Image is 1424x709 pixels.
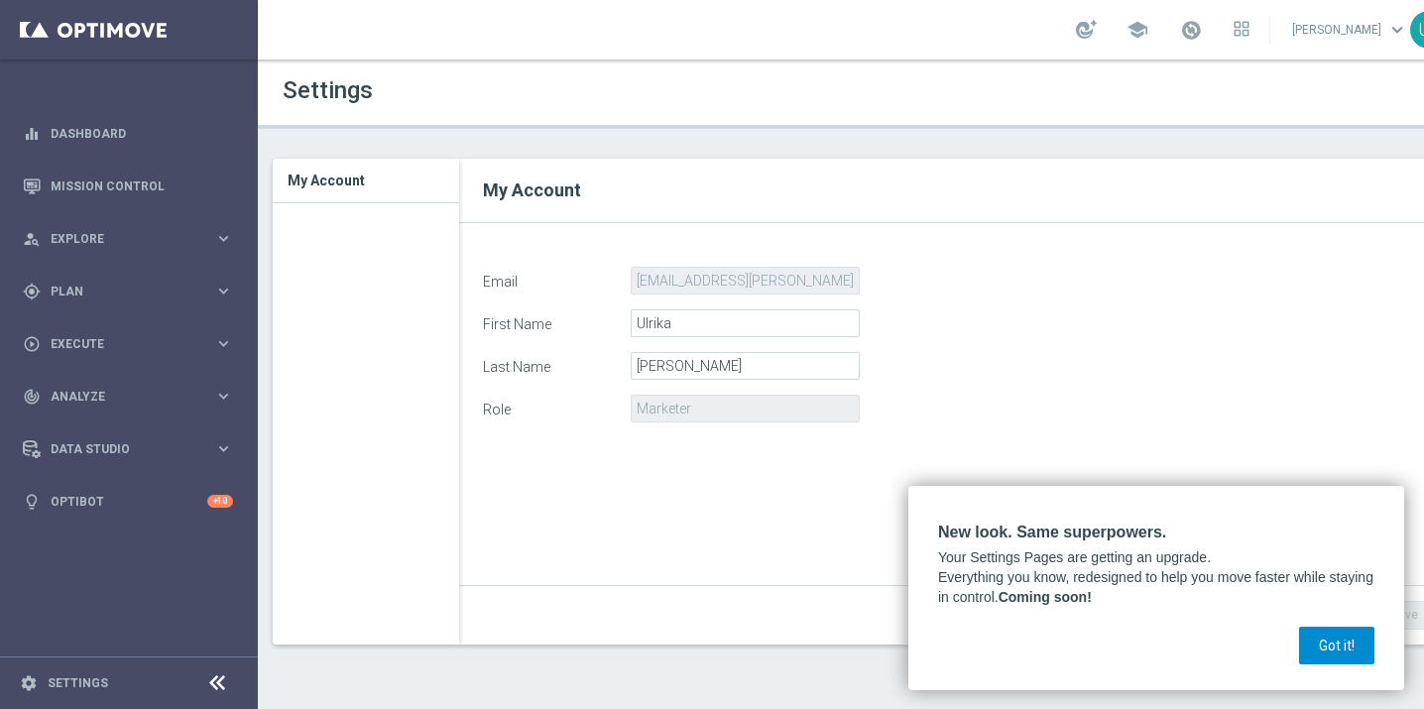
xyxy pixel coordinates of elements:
div: Dashboard [23,107,233,160]
i: track_changes [23,388,41,406]
i: keyboard_arrow_right [214,282,233,300]
h3: My Account [288,159,444,202]
div: Plan [23,283,214,300]
span: keyboard_arrow_down [1386,19,1408,41]
a: Settings [48,677,108,689]
div: Mission Control [23,160,233,212]
div: Optibot [23,475,233,528]
i: keyboard_arrow_right [214,439,233,458]
i: keyboard_arrow_right [214,334,233,353]
button: Got it! [1299,627,1374,664]
div: Execute [23,335,214,353]
span: Plan [51,286,214,297]
label: First Name [468,309,631,333]
div: +10 [207,495,233,508]
span: Everything you know, redesigned to help you move faster while staying in control. [938,569,1377,605]
h1: Settings [283,76,848,105]
i: play_circle_outline [23,335,41,353]
i: settings [20,674,38,692]
i: person_search [23,230,41,248]
i: keyboard_arrow_right [214,387,233,406]
label: Role [468,395,631,418]
span: Explore [51,233,214,245]
i: lightbulb [23,493,41,511]
span: school [1127,19,1148,41]
div: Analyze [23,388,214,406]
strong: Coming soon! [999,589,1092,605]
p: Your Settings Pages are getting an upgrade. [938,548,1374,568]
div: Explore [23,230,214,248]
label: Email [468,267,631,291]
div: Data Studio [23,440,214,458]
a: [PERSON_NAME] [1290,15,1410,45]
strong: New look. Same superpowers. [938,524,1166,540]
i: gps_fixed [23,283,41,300]
a: Mission Control [51,160,233,212]
span: Data Studio [51,443,214,455]
span: Execute [51,338,214,350]
i: keyboard_arrow_right [214,229,233,248]
a: Dashboard [51,107,233,160]
span: Analyze [51,391,214,403]
a: Optibot [51,475,207,528]
label: Last Name [468,352,631,376]
span: My Account [483,179,581,200]
i: equalizer [23,125,41,143]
